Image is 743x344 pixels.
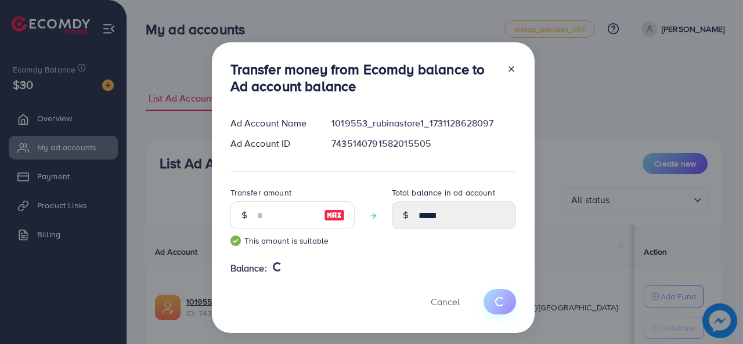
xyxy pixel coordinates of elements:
div: Ad Account Name [221,117,323,130]
div: 1019553_rubinastore1_1731128628097 [322,117,525,130]
small: This amount is suitable [230,235,355,247]
div: 7435140791582015505 [322,137,525,150]
img: guide [230,236,241,246]
button: Cancel [416,289,474,314]
img: image [324,208,345,222]
span: Balance: [230,262,267,275]
h3: Transfer money from Ecomdy balance to Ad account balance [230,61,497,95]
span: Cancel [431,295,460,308]
div: Ad Account ID [221,137,323,150]
label: Transfer amount [230,187,291,198]
label: Total balance in ad account [392,187,495,198]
